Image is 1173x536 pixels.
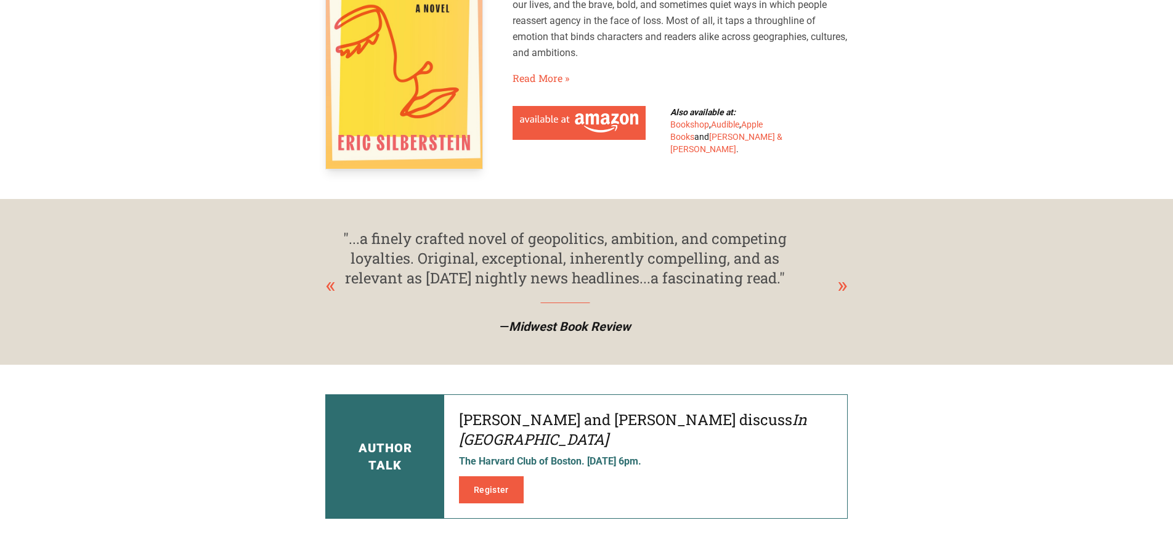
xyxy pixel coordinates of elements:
p: The Harvard Club of Boston. [DATE] 6pm. [459,454,832,469]
img: Available at Amazon [520,113,638,132]
a: Audible [711,120,739,129]
a: [PERSON_NAME] & [PERSON_NAME] [670,132,782,154]
b: Also available at: [670,107,736,117]
p: — [314,318,816,335]
div: Previous slide [325,269,336,302]
a: Read More» [513,71,569,86]
em: In [GEOGRAPHIC_DATA] [459,410,807,449]
h3: Author Talk [359,439,412,474]
a: Bookshop [670,120,709,129]
a: Register [459,476,524,503]
div: 4 / 4 [304,229,826,335]
div: "...a finely crafted novel of geopolitics, ambition, and competing loyalties. Original, exception... [328,229,802,288]
div: , , and . [670,106,798,155]
span: Midwest Book Review [509,319,631,334]
a: Available at Amazon [513,106,646,140]
a: Apple Books [670,120,763,142]
h4: [PERSON_NAME] and [PERSON_NAME] discuss [459,410,832,449]
div: Next slide [837,269,848,302]
span: » [565,71,569,86]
